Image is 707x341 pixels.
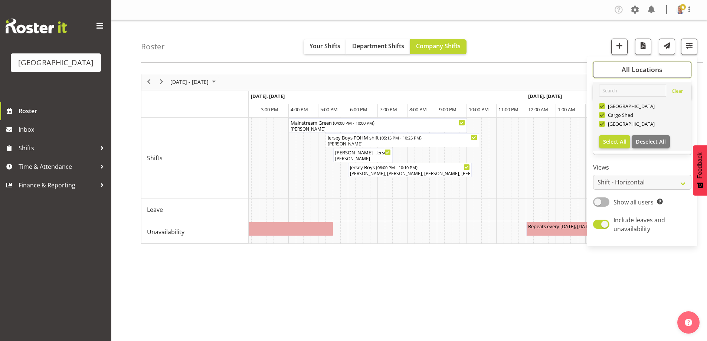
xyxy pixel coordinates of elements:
div: Mainstream Green ( ) [291,119,465,126]
span: Leave [147,205,163,214]
span: Roster [19,105,108,117]
button: Your Shifts [304,39,346,54]
span: Deselect All [636,138,666,145]
div: Jersey Boys ( ) [350,163,470,171]
div: Shifts"s event - Jersey Boys FOHM shift Begin From Wednesday, September 17, 2025 at 5:15:00 PM GM... [326,133,479,147]
div: previous period [143,74,155,90]
button: Department Shifts [346,39,410,54]
span: Include leaves and unavailability [613,216,665,233]
div: September 15 - 21, 2025 [168,74,220,90]
div: [PERSON_NAME] [335,155,391,162]
span: Unavailability [147,227,184,236]
span: Your Shifts [310,42,340,50]
button: Filter Shifts [681,39,697,55]
span: 12:00 AM [528,106,548,113]
span: 3:00 PM [261,106,278,113]
button: September 2025 [169,77,219,86]
button: Company Shifts [410,39,467,54]
span: [DATE] - [DATE] [170,77,209,86]
span: 06:00 PM - 10:10 PM [377,164,416,170]
span: 04:00 PM - 10:00 PM [334,120,373,126]
span: Cargo Shed [605,112,634,118]
div: [PERSON_NAME] [291,126,465,132]
a: Clear [672,88,683,96]
button: Feedback - Show survey [693,145,707,196]
button: Next [157,77,167,86]
td: Unavailability resource [141,221,249,243]
div: [PERSON_NAME], [PERSON_NAME], [PERSON_NAME], [PERSON_NAME], [PERSON_NAME], [PERSON_NAME], [PERSON... [350,170,470,177]
button: Deselect All [632,135,670,148]
span: [GEOGRAPHIC_DATA] [605,103,655,109]
button: All Locations [593,62,691,78]
span: [DATE], [DATE] [251,93,285,99]
button: Send a list of all shifts for the selected filtered period to all rostered employees. [659,39,675,55]
label: Views [593,163,691,172]
span: Company Shifts [416,42,461,50]
img: help-xxl-2.png [685,319,692,326]
span: Shifts [19,142,96,154]
span: 9:00 PM [439,106,456,113]
button: Previous [144,77,154,86]
button: Download a PDF of the roster according to the set date range. [635,39,651,55]
div: Timeline Week of September 18, 2025 [141,74,677,244]
span: 5:00 PM [320,106,338,113]
span: Finance & Reporting [19,180,96,191]
span: [GEOGRAPHIC_DATA] [605,121,655,127]
span: Select All [603,138,626,145]
span: All Locations [622,65,662,74]
span: 6:00 PM [350,106,367,113]
span: Time & Attendance [19,161,96,172]
img: cian-ocinnseala53500ffac99bba29ecca3b151d0be656.png [676,5,685,14]
button: Add a new shift [611,39,628,55]
div: [PERSON_NAME] - Jersey Boys - Box Office ( ) [335,148,391,156]
div: Shifts"s event - Mainstream Green Begin From Wednesday, September 17, 2025 at 4:00:00 PM GMT+12:0... [289,118,467,132]
div: [GEOGRAPHIC_DATA] [18,57,94,68]
input: Search [599,85,666,96]
span: 7:00 PM [380,106,397,113]
td: Leave resource [141,199,249,221]
div: Jersey Boys FOHM shift ( ) [328,134,477,141]
div: next period [155,74,168,90]
span: Department Shifts [352,42,404,50]
span: Shifts [147,154,163,163]
h4: Roster [141,42,165,51]
span: Feedback [697,153,703,178]
span: [DATE], [DATE] [528,93,562,99]
div: [PERSON_NAME] [328,141,477,147]
span: 11:00 PM [498,106,518,113]
td: Shifts resource [141,118,249,199]
span: 10:00 PM [469,106,489,113]
img: Rosterit website logo [6,19,67,33]
span: 4:00 PM [291,106,308,113]
button: Select All [599,135,631,148]
div: Shifts"s event - Wendy - Jersey Boys - Box Office Begin From Wednesday, September 17, 2025 at 5:3... [333,148,393,162]
span: 8:00 PM [409,106,427,113]
div: Shifts"s event - Jersey Boys Begin From Wednesday, September 17, 2025 at 6:00:00 PM GMT+12:00 End... [348,163,472,177]
span: Inbox [19,124,108,135]
span: Show all users [613,198,654,206]
span: 05:15 PM - 10:25 PM [382,135,420,141]
span: 1:00 AM [558,106,575,113]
